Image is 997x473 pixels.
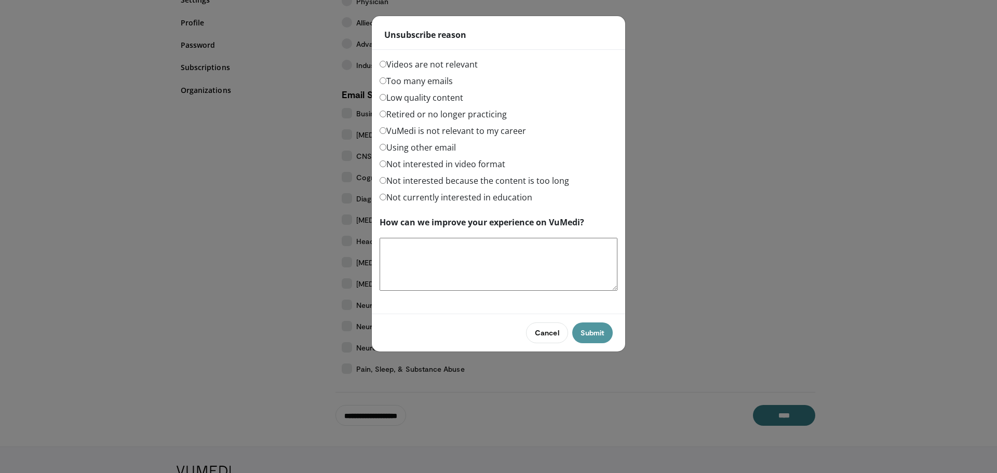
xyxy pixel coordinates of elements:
label: Retired or no longer practicing [380,108,507,120]
input: Retired or no longer practicing [380,111,386,117]
label: VuMedi is not relevant to my career [380,125,526,137]
input: Using other email [380,144,386,151]
label: Too many emails [380,75,453,87]
button: Cancel [526,322,568,343]
label: Low quality content [380,91,463,104]
label: Not currently interested in education [380,191,532,204]
input: VuMedi is not relevant to my career [380,127,386,134]
label: Not interested because the content is too long [380,174,569,187]
label: How can we improve your experience on VuMedi? [380,216,584,228]
input: Not currently interested in education [380,194,386,200]
button: Submit [572,322,613,343]
input: Not interested in video format [380,160,386,167]
input: Too many emails [380,77,386,84]
label: Not interested in video format [380,158,505,170]
input: Not interested because the content is too long [380,177,386,184]
label: Using other email [380,141,456,154]
input: Videos are not relevant [380,61,386,67]
input: Low quality content [380,94,386,101]
strong: Unsubscribe reason [384,29,466,41]
label: Videos are not relevant [380,58,478,71]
